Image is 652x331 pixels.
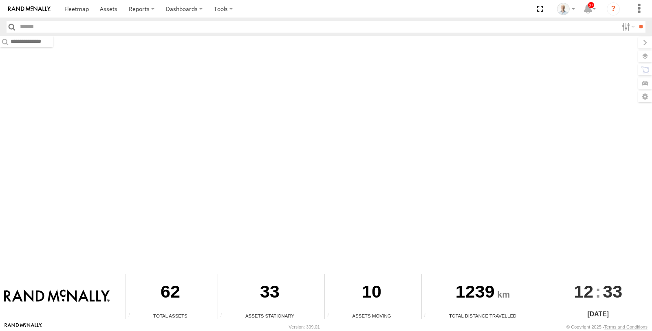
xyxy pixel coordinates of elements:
img: rand-logo.svg [8,6,51,12]
div: Assets Moving [325,312,418,319]
label: Map Settings [638,91,652,102]
div: [DATE] [547,309,649,319]
div: Total number of assets current in transit. [325,313,337,319]
div: 1239 [422,274,544,312]
img: Rand McNally [4,289,110,303]
div: : [547,274,649,309]
span: 12 [574,274,593,309]
div: Total Assets [126,312,215,319]
div: © Copyright 2025 - [566,324,648,329]
div: Assets Stationary [218,312,322,319]
div: Kurt Byers [554,3,578,15]
i: ? [607,2,620,15]
div: Total number of assets current stationary. [218,313,230,319]
span: 33 [603,274,622,309]
a: Terms and Conditions [604,324,648,329]
div: 10 [325,274,418,312]
div: Total number of Enabled Assets [126,313,138,319]
div: 62 [126,274,215,312]
div: 33 [218,274,322,312]
a: Visit our Website [4,323,42,331]
div: Total Distance Travelled [422,312,544,319]
div: Version: 309.01 [289,324,320,329]
label: Search Filter Options [619,21,636,33]
div: Total distance travelled by all assets within specified date range and applied filters [422,313,434,319]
